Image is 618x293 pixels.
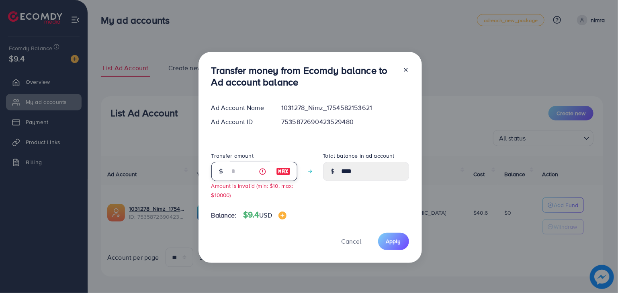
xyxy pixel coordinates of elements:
div: 1031278_Nimz_1754582153621 [275,103,415,112]
h3: Transfer money from Ecomdy balance to Ad account balance [211,65,396,88]
span: Apply [386,237,401,245]
div: Ad Account Name [205,103,275,112]
h4: $9.4 [243,210,286,220]
img: image [276,167,291,176]
label: Transfer amount [211,152,254,160]
label: Total balance in ad account [323,152,395,160]
div: 7535872690423529480 [275,117,415,126]
div: Ad Account ID [205,117,275,126]
span: Cancel [342,237,362,246]
span: USD [259,211,272,220]
button: Cancel [332,233,372,250]
button: Apply [378,233,409,250]
small: Amount is invalid (min: $10, max: $10000) [211,182,293,199]
span: Balance: [211,211,237,220]
img: image [278,212,286,220]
